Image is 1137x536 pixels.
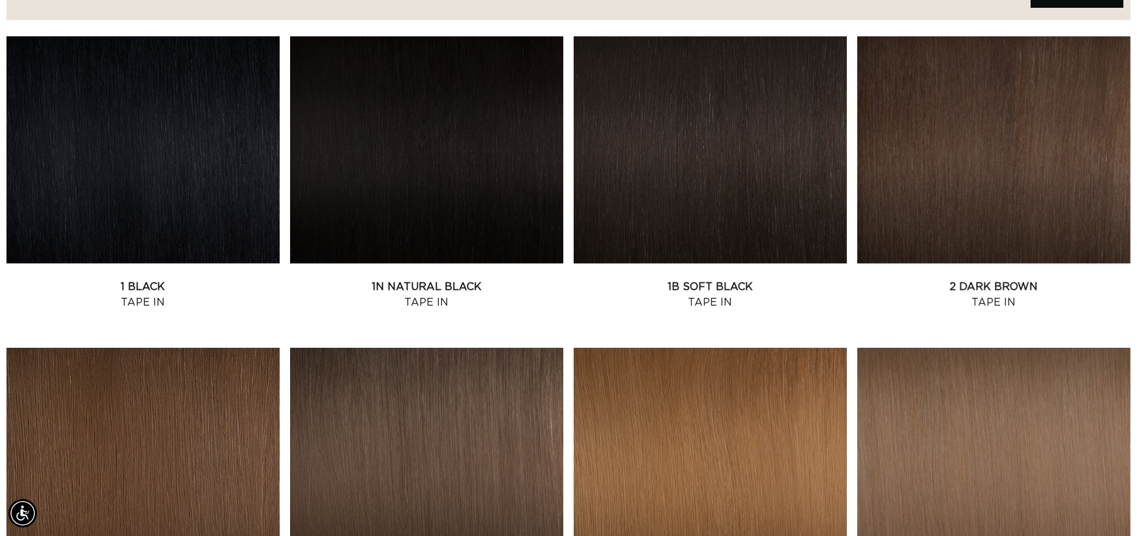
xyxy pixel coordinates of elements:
[8,499,37,528] div: Accessibility Menu
[6,279,280,310] a: 1 Black Tape In
[290,279,563,310] a: 1N Natural Black Tape In
[574,279,847,310] a: 1B Soft Black Tape In
[857,279,1131,310] a: 2 Dark Brown Tape In
[1072,474,1137,536] iframe: Chat Widget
